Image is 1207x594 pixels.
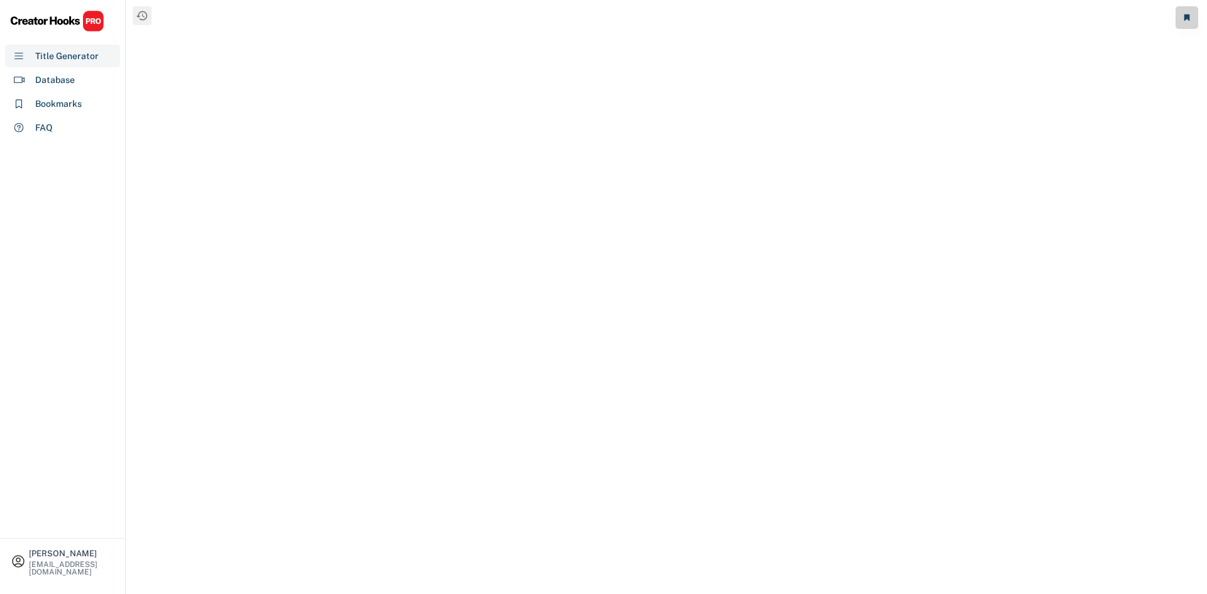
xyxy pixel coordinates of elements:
[35,50,99,63] div: Title Generator
[10,10,104,32] img: CHPRO%20Logo.svg
[29,561,114,576] div: [EMAIL_ADDRESS][DOMAIN_NAME]
[29,549,114,558] div: [PERSON_NAME]
[35,121,53,135] div: FAQ
[35,97,82,111] div: Bookmarks
[35,74,75,87] div: Database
